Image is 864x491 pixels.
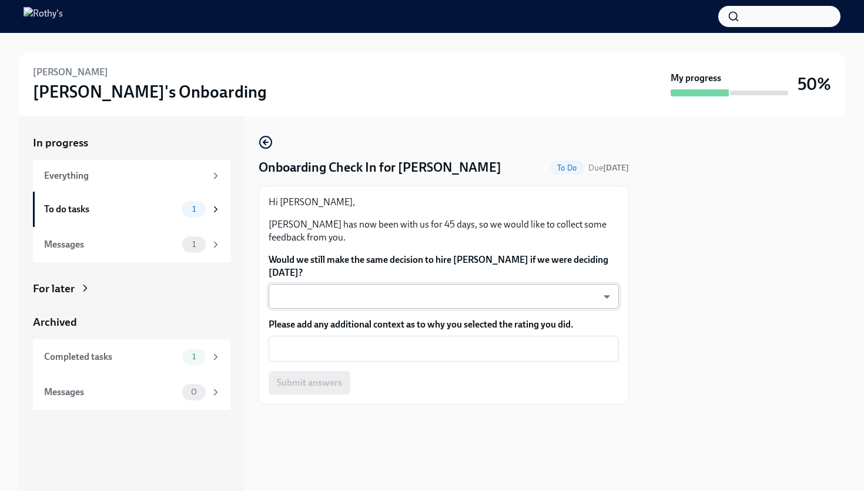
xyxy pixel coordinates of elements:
[33,281,230,296] a: For later
[44,238,178,251] div: Messages
[269,253,619,279] label: Would we still make the same decision to hire [PERSON_NAME] if we were deciding [DATE]?
[184,388,204,396] span: 0
[671,72,721,85] strong: My progress
[33,339,230,375] a: Completed tasks1
[44,203,178,216] div: To do tasks
[33,135,230,151] a: In progress
[269,218,619,244] p: [PERSON_NAME] has now been with us for 45 days, so we would like to collect some feedback from you.
[798,74,831,95] h3: 50%
[185,205,203,213] span: 1
[550,163,584,172] span: To Do
[269,284,619,309] div: ​
[44,169,206,182] div: Everything
[33,315,230,330] a: Archived
[588,162,629,173] span: September 25th, 2025 12:00
[33,227,230,262] a: Messages1
[269,196,619,209] p: Hi [PERSON_NAME],
[33,66,108,79] h6: [PERSON_NAME]
[33,375,230,410] a: Messages0
[44,350,178,363] div: Completed tasks
[33,192,230,227] a: To do tasks1
[33,160,230,192] a: Everything
[44,386,178,399] div: Messages
[259,159,501,176] h4: Onboarding Check In for [PERSON_NAME]
[185,240,203,249] span: 1
[33,81,267,102] h3: [PERSON_NAME]'s Onboarding
[185,352,203,361] span: 1
[33,281,75,296] div: For later
[24,7,63,26] img: Rothy's
[588,163,629,173] span: Due
[603,163,629,173] strong: [DATE]
[269,318,619,331] label: Please add any additional context as to why you selected the rating you did.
